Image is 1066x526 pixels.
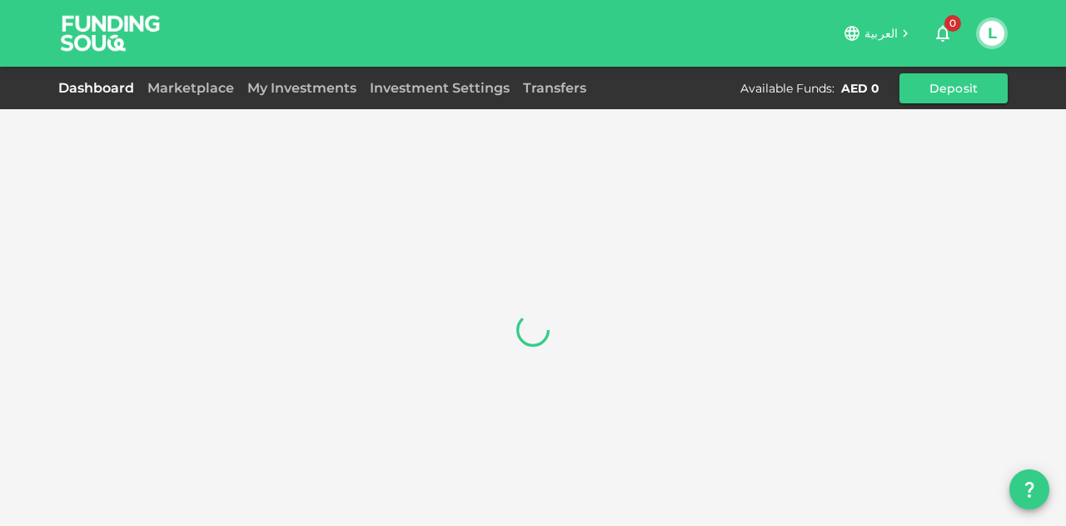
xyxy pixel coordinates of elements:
[241,80,363,96] a: My Investments
[841,80,879,97] div: AED 0
[740,80,834,97] div: Available Funds :
[864,26,898,41] span: العربية
[979,21,1004,46] button: L
[363,80,516,96] a: Investment Settings
[944,15,961,32] span: 0
[516,80,593,96] a: Transfers
[58,80,141,96] a: Dashboard
[141,80,241,96] a: Marketplace
[1009,469,1049,509] button: question
[926,17,959,50] button: 0
[899,73,1008,103] button: Deposit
